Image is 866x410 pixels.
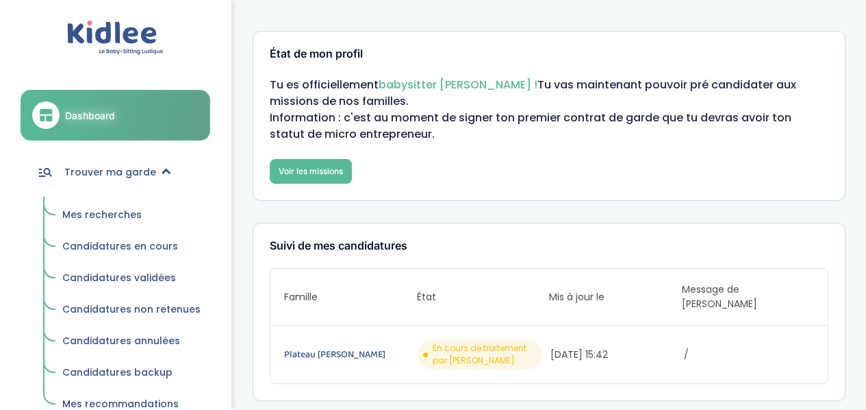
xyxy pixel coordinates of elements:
p: Tu es officiellement Tu vas maintenant pouvoir pré candidater aux missions de nos familles. [270,77,828,110]
a: Candidatures en cours [53,234,210,260]
a: Candidatures non retenues [53,297,210,323]
span: [DATE] 15:42 [550,348,680,362]
h3: Suivi de mes candidatures [270,240,828,252]
h3: État de mon profil [270,48,828,60]
span: Candidatures backup [62,365,173,379]
span: Mes recherches [62,208,142,221]
span: Trouver ma garde [64,165,156,180]
span: babysitter [PERSON_NAME] ! [379,77,537,93]
a: Candidatures annulées [53,328,210,354]
a: Candidatures validées [53,265,210,291]
span: Candidatures validées [62,271,176,285]
span: Candidatures non retenues [62,302,201,316]
span: Famille [284,290,416,304]
a: Trouver ma garde [21,147,210,197]
span: Candidatures annulées [62,334,180,348]
a: Plateau [PERSON_NAME] [284,347,414,362]
span: En cours de traitement par [PERSON_NAME] [433,342,537,367]
a: Candidatures backup [53,360,210,386]
span: État [417,290,549,304]
span: Mis à jour le [549,290,681,304]
span: Message de [PERSON_NAME] [682,282,814,311]
p: Information : c'est au moment de signer ton premier contrat de garde que tu devras avoir ton stat... [270,110,828,143]
span: / [684,348,814,362]
a: Voir les missions [270,159,352,184]
a: Dashboard [21,90,210,141]
span: Dashboard [65,108,115,123]
img: logo.svg [67,21,164,56]
a: Mes recherches [53,202,210,228]
span: Candidatures en cours [62,239,178,253]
